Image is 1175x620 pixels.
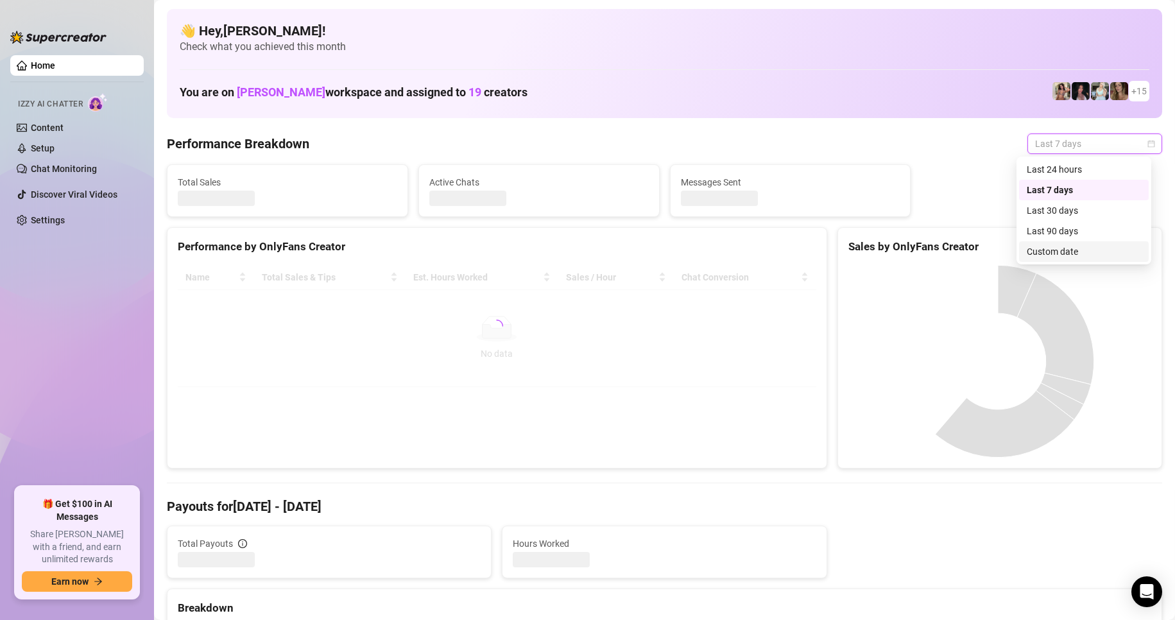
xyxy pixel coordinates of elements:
span: arrow-right [94,577,103,586]
div: Last 90 days [1019,221,1149,241]
span: + 15 [1131,84,1147,98]
div: Last 24 hours [1019,159,1149,180]
a: Home [31,60,55,71]
div: Performance by OnlyFans Creator [178,238,816,255]
h4: 👋 Hey, [PERSON_NAME] ! [180,22,1149,40]
img: Lizzysmooth (@lizzzzzzysmoothlight) [1091,82,1109,100]
a: Settings [31,215,65,225]
a: Setup [31,143,55,153]
div: Last 30 days [1027,203,1141,218]
div: Custom date [1027,245,1141,259]
span: Izzy AI Chatter [18,98,83,110]
img: AI Chatter [88,93,108,112]
a: Discover Viral Videos [31,189,117,200]
img: Avry (@avryjennervip) [1052,82,1070,100]
div: Open Intercom Messenger [1131,576,1162,607]
span: Check what you achieved this month [180,40,1149,54]
button: Earn nowarrow-right [22,571,132,592]
span: Total Payouts [178,537,233,551]
div: Last 24 hours [1027,162,1141,177]
div: Last 30 days [1019,200,1149,221]
h4: Performance Breakdown [167,135,309,153]
span: Earn now [51,576,89,587]
h4: Payouts for [DATE] - [DATE] [167,497,1162,515]
div: Sales by OnlyFans Creator [848,238,1151,255]
span: Messages Sent [681,175,900,189]
h1: You are on workspace and assigned to creators [180,85,527,99]
span: Active Chats [429,175,649,189]
div: Last 7 days [1019,180,1149,200]
span: loading [488,316,506,334]
div: Breakdown [178,599,1151,617]
a: Chat Monitoring [31,164,97,174]
div: Last 90 days [1027,224,1141,238]
span: 19 [468,85,481,99]
span: 🎁 Get $100 in AI Messages [22,498,132,523]
a: Content [31,123,64,133]
span: Total Sales [178,175,397,189]
div: Last 7 days [1027,183,1141,197]
span: Share [PERSON_NAME] with a friend, and earn unlimited rewards [22,528,132,566]
img: Cody (@heyitscodee) [1110,82,1128,100]
span: calendar [1147,140,1155,148]
span: Last 7 days [1035,134,1154,153]
span: [PERSON_NAME] [237,85,325,99]
span: Hours Worked [513,537,816,551]
div: Custom date [1019,241,1149,262]
span: info-circle [238,539,247,548]
img: Baby (@babyyyybellaa) [1072,82,1090,100]
img: logo-BBDzfeDw.svg [10,31,107,44]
